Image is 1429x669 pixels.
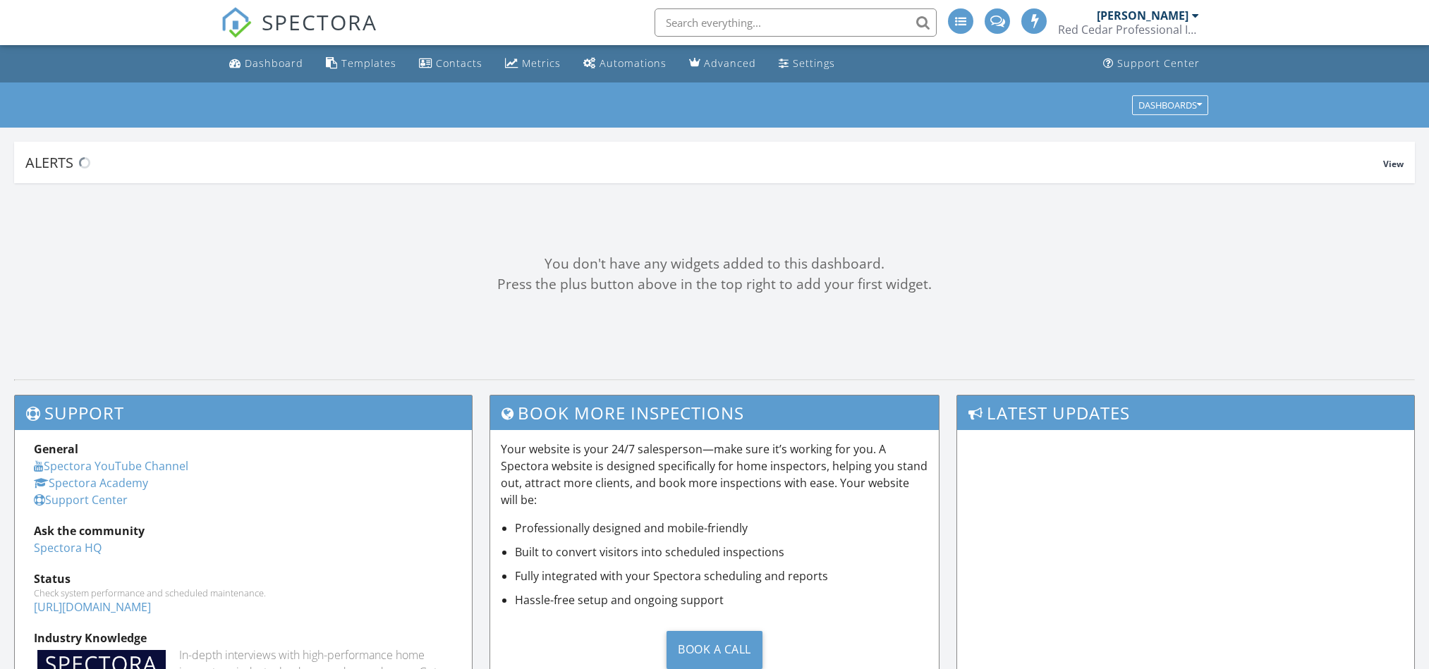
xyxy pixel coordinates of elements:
[436,56,482,70] div: Contacts
[25,153,1383,172] div: Alerts
[515,567,928,584] li: Fully integrated with your Spectora scheduling and reports
[704,56,756,70] div: Advanced
[34,587,453,599] div: Check system performance and scheduled maintenance.
[1138,100,1202,110] div: Dashboards
[683,51,762,77] a: Advanced
[34,540,102,556] a: Spectora HQ
[490,395,939,430] h3: Book More Inspections
[34,599,151,615] a: [URL][DOMAIN_NAME]
[1058,23,1199,37] div: Red Cedar Professional Inspections LLC
[1132,95,1208,115] button: Dashboards
[793,56,835,70] div: Settings
[413,51,488,77] a: Contacts
[1383,158,1404,170] span: View
[578,51,672,77] a: Automations (Advanced)
[224,51,309,77] a: Dashboard
[515,520,928,536] li: Professionally designed and mobile-friendly
[34,475,148,491] a: Spectora Academy
[34,630,453,646] div: Industry Knowledge
[499,51,566,77] a: Metrics
[341,56,396,70] div: Templates
[667,631,762,669] div: Book a Call
[14,254,1415,274] div: You don't have any widgets added to this dashboard.
[515,544,928,560] li: Built to convert visitors into scheduled inspections
[957,395,1414,430] h3: Latest Updates
[262,7,377,37] span: SPECTORA
[245,56,303,70] div: Dashboard
[515,591,928,608] li: Hassle-free setup and ongoing support
[34,570,453,587] div: Status
[34,492,128,508] a: Support Center
[320,51,402,77] a: Templates
[221,19,377,49] a: SPECTORA
[501,441,928,508] p: Your website is your 24/7 salesperson—make sure it’s working for you. A Spectora website is desig...
[522,56,561,70] div: Metrics
[1117,56,1200,70] div: Support Center
[600,56,667,70] div: Automations
[15,395,472,430] h3: Support
[773,51,841,77] a: Settings
[221,7,252,38] img: The Best Home Inspection Software - Spectora
[34,458,188,474] a: Spectora YouTube Channel
[655,8,937,37] input: Search everything...
[1097,51,1205,77] a: Support Center
[34,441,78,457] strong: General
[1097,8,1188,23] div: [PERSON_NAME]
[14,274,1415,295] div: Press the plus button above in the top right to add your first widget.
[34,522,453,539] div: Ask the community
